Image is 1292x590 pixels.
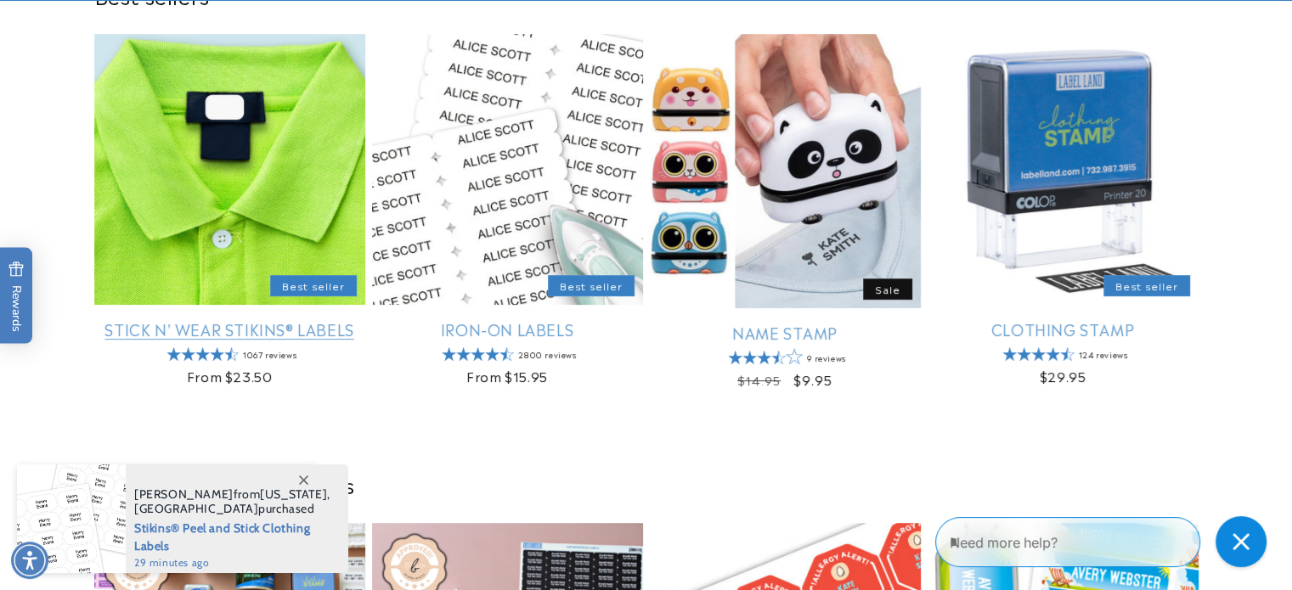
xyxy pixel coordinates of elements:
span: 29 minutes ago [134,555,330,570]
span: Rewards [8,261,25,331]
a: Stick N' Wear Stikins® Labels [94,319,365,339]
span: [PERSON_NAME] [134,486,234,502]
div: Accessibility Menu [11,542,48,579]
h2: Recently added products [94,471,1199,497]
a: Iron-On Labels [372,319,643,339]
span: Stikins® Peel and Stick Clothing Labels [134,516,330,555]
span: [GEOGRAPHIC_DATA] [134,501,258,516]
ul: Slider [94,34,1199,403]
span: [US_STATE] [260,486,327,502]
span: from , purchased [134,487,330,516]
iframe: Gorgias Floating Chat [935,510,1275,573]
a: Name Stamp [650,323,921,342]
a: Clothing Stamp [928,319,1199,339]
